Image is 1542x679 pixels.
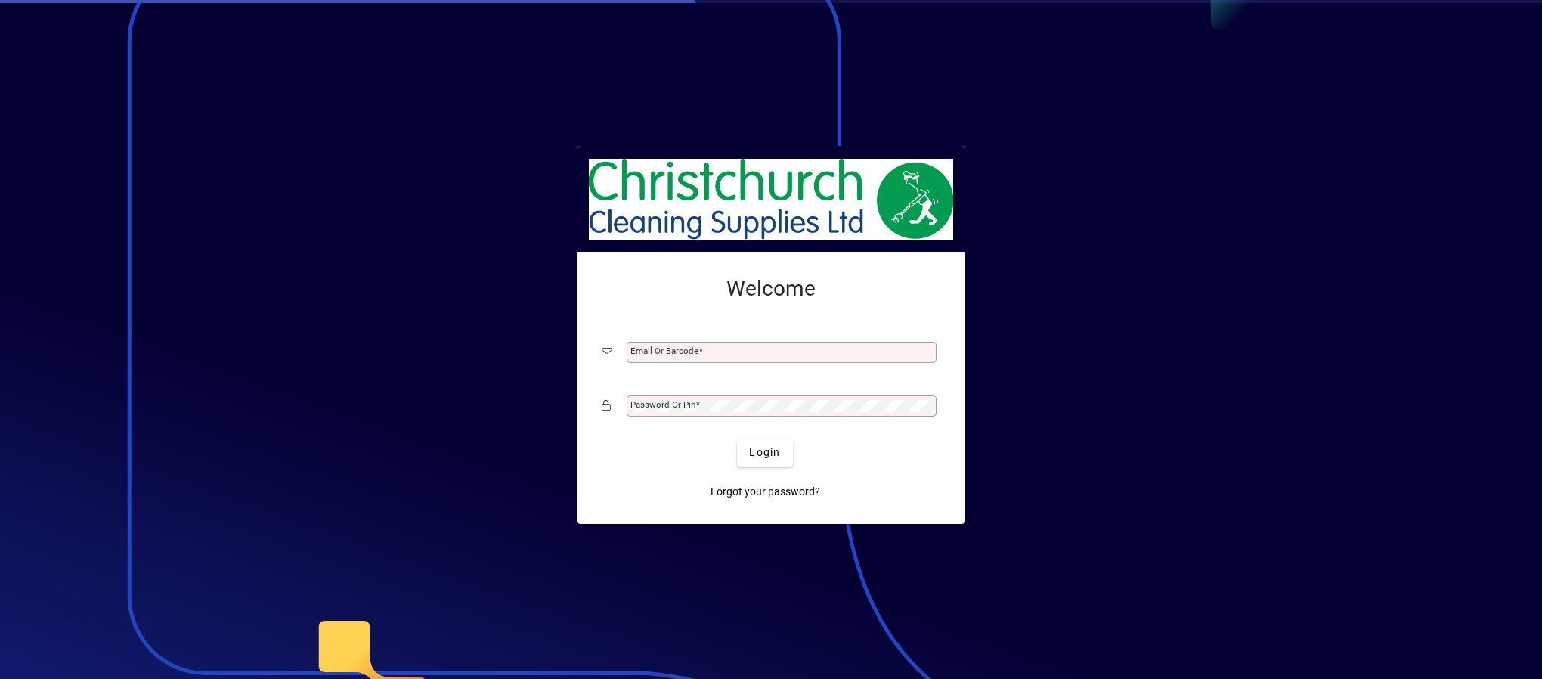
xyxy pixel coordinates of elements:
span: Forgot your password? [711,484,820,500]
mat-label: Email or Barcode [630,346,698,356]
mat-label: Password or Pin [630,399,695,410]
h2: Welcome [602,276,940,302]
a: Forgot your password? [704,479,826,506]
span: Login [749,445,780,460]
button: Login [737,439,792,467]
